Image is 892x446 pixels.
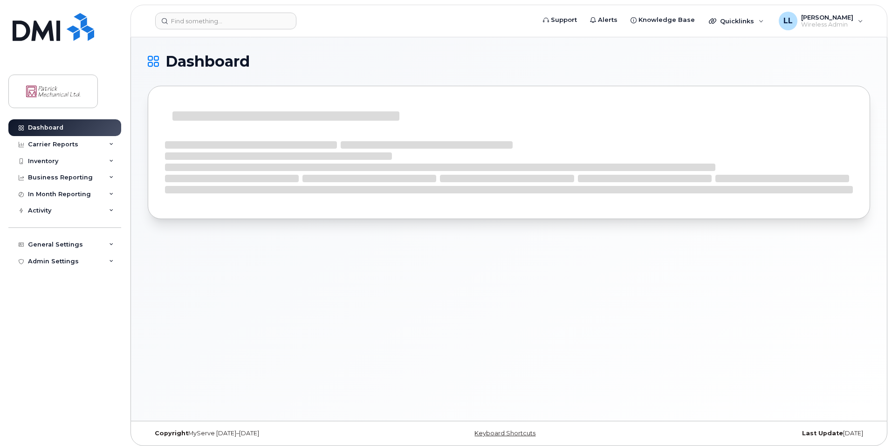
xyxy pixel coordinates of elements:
span: Dashboard [165,55,250,69]
div: MyServe [DATE]–[DATE] [148,430,389,437]
strong: Copyright [155,430,188,437]
a: Keyboard Shortcuts [474,430,535,437]
strong: Last Update [802,430,843,437]
div: [DATE] [629,430,870,437]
